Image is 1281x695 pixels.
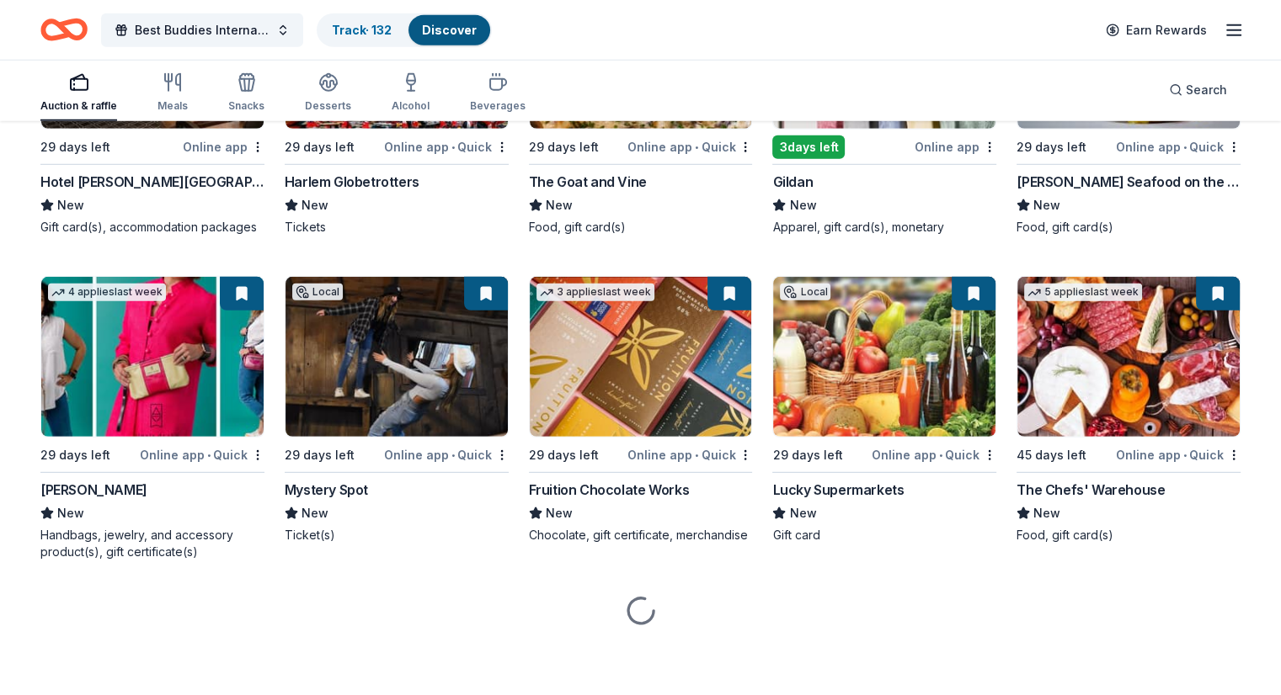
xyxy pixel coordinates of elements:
[40,99,117,113] div: Auction & raffle
[57,503,84,523] span: New
[392,66,430,121] button: Alcohol
[789,195,816,215] span: New
[1116,136,1241,157] div: Online app Quick
[384,444,509,465] div: Online app Quick
[40,276,264,560] a: Image for Alexis Drake4 applieslast week29 days leftOnline app•Quick[PERSON_NAME]NewHandbags, jew...
[1183,141,1187,154] span: •
[285,172,419,192] div: Harlem Globetrotters
[695,141,698,154] span: •
[40,219,264,236] div: Gift card(s), accommodation packages
[207,448,211,462] span: •
[285,219,509,236] div: Tickets
[772,527,996,544] div: Gift card
[332,23,392,37] a: Track· 132
[1017,276,1241,544] a: Image for The Chefs' Warehouse5 applieslast week45 days leftOnline app•QuickThe Chefs' WarehouseN...
[292,284,343,300] div: Local
[48,284,166,301] div: 4 applies last week
[939,448,942,462] span: •
[1024,284,1142,301] div: 5 applies last week
[772,219,996,236] div: Apparel, gift card(s), monetary
[422,23,477,37] a: Discover
[1017,480,1165,500] div: The Chefs' Warehouse
[627,136,752,157] div: Online app Quick
[285,480,368,500] div: Mystery Spot
[529,172,647,192] div: The Goat and Vine
[41,277,264,437] img: Image for Alexis Drake
[1096,15,1217,45] a: Earn Rewards
[789,503,816,523] span: New
[1017,137,1086,157] div: 29 days left
[772,172,813,192] div: Gildan
[546,195,573,215] span: New
[1017,219,1241,236] div: Food, gift card(s)
[546,503,573,523] span: New
[228,66,264,121] button: Snacks
[157,66,188,121] button: Meals
[529,480,689,500] div: Fruition Chocolate Works
[1017,527,1241,544] div: Food, gift card(s)
[57,195,84,215] span: New
[1183,448,1187,462] span: •
[286,277,508,437] img: Image for Mystery Spot
[780,284,830,300] div: Local
[135,20,270,40] span: Best Buddies International, [GEOGRAPHIC_DATA], Champion of the Year Gala
[451,448,455,462] span: •
[1017,277,1240,437] img: Image for The Chefs' Warehouse
[772,445,842,465] div: 29 days left
[529,276,753,544] a: Image for Fruition Chocolate Works3 applieslast week29 days leftOnline app•QuickFruition Chocolat...
[183,136,264,157] div: Online app
[285,276,509,544] a: Image for Mystery SpotLocal29 days leftOnline app•QuickMystery SpotNewTicket(s)
[285,445,355,465] div: 29 days left
[1033,195,1060,215] span: New
[285,137,355,157] div: 29 days left
[530,277,752,437] img: Image for Fruition Chocolate Works
[529,137,599,157] div: 29 days left
[695,448,698,462] span: •
[40,527,264,560] div: Handbags, jewelry, and accessory product(s), gift certificate(s)
[772,276,996,544] a: Image for Lucky SupermarketsLocal29 days leftOnline app•QuickLucky SupermarketsNewGift card
[1017,172,1241,192] div: [PERSON_NAME] Seafood on the River
[529,527,753,544] div: Chocolate, gift certificate, merchandise
[228,99,264,113] div: Snacks
[1156,73,1241,107] button: Search
[40,137,110,157] div: 29 days left
[451,141,455,154] span: •
[101,13,303,47] button: Best Buddies International, [GEOGRAPHIC_DATA], Champion of the Year Gala
[305,66,351,121] button: Desserts
[285,527,509,544] div: Ticket(s)
[302,503,328,523] span: New
[40,172,264,192] div: Hotel [PERSON_NAME][GEOGRAPHIC_DATA]
[317,13,492,47] button: Track· 132Discover
[536,284,654,301] div: 3 applies last week
[392,99,430,113] div: Alcohol
[872,444,996,465] div: Online app Quick
[1033,503,1060,523] span: New
[529,445,599,465] div: 29 days left
[1017,445,1086,465] div: 45 days left
[1186,80,1227,100] span: Search
[157,99,188,113] div: Meals
[384,136,509,157] div: Online app Quick
[140,444,264,465] div: Online app Quick
[40,480,147,500] div: [PERSON_NAME]
[40,66,117,121] button: Auction & raffle
[915,136,996,157] div: Online app
[40,445,110,465] div: 29 days left
[1116,444,1241,465] div: Online app Quick
[305,99,351,113] div: Desserts
[470,99,526,113] div: Beverages
[529,219,753,236] div: Food, gift card(s)
[470,66,526,121] button: Beverages
[773,277,995,437] img: Image for Lucky Supermarkets
[627,444,752,465] div: Online app Quick
[40,10,88,50] a: Home
[772,135,845,159] div: 3 days left
[772,480,904,500] div: Lucky Supermarkets
[302,195,328,215] span: New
